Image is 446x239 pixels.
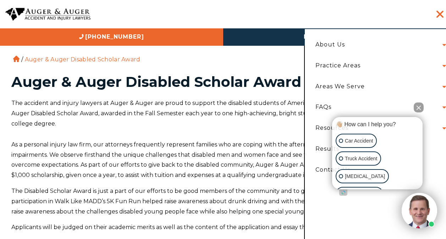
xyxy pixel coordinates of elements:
[345,172,385,181] p: [MEDICAL_DATA]
[334,121,421,128] div: 👋🏼 How can I help you?
[414,102,424,112] button: Close Intaker Chat Widget
[310,118,354,139] a: Resources
[5,8,90,21] img: Auger & Auger Accident and Injury Lawyers Logo
[13,56,20,62] a: Home
[345,154,377,163] p: Truck Accident
[23,56,142,63] li: Auger & Auger Disabled Scholar Award
[402,193,437,228] img: Intaker widget Avatar
[310,34,350,55] a: About Us
[345,137,373,145] p: Car Accident
[11,186,435,217] p: The Disabled Scholar Award is just a part of our efforts to be good members of the community and ...
[310,76,370,97] a: Areas We Serve
[429,7,444,21] button: Menu
[11,75,435,89] h1: Auger & Auger Disabled Scholar Award
[310,55,366,76] a: Practice Areas
[310,97,337,118] a: FAQs
[339,189,347,196] a: Open intaker chat
[11,222,435,233] p: Applicants will be judged on their academic merits as well as the content of the application and ...
[11,98,435,129] p: The accident and injury lawyers at Auger & Auger are proud to support the disabled students of Am...
[11,140,435,180] p: As a personal injury law firm, our attorneys frequently represent families who are coping with th...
